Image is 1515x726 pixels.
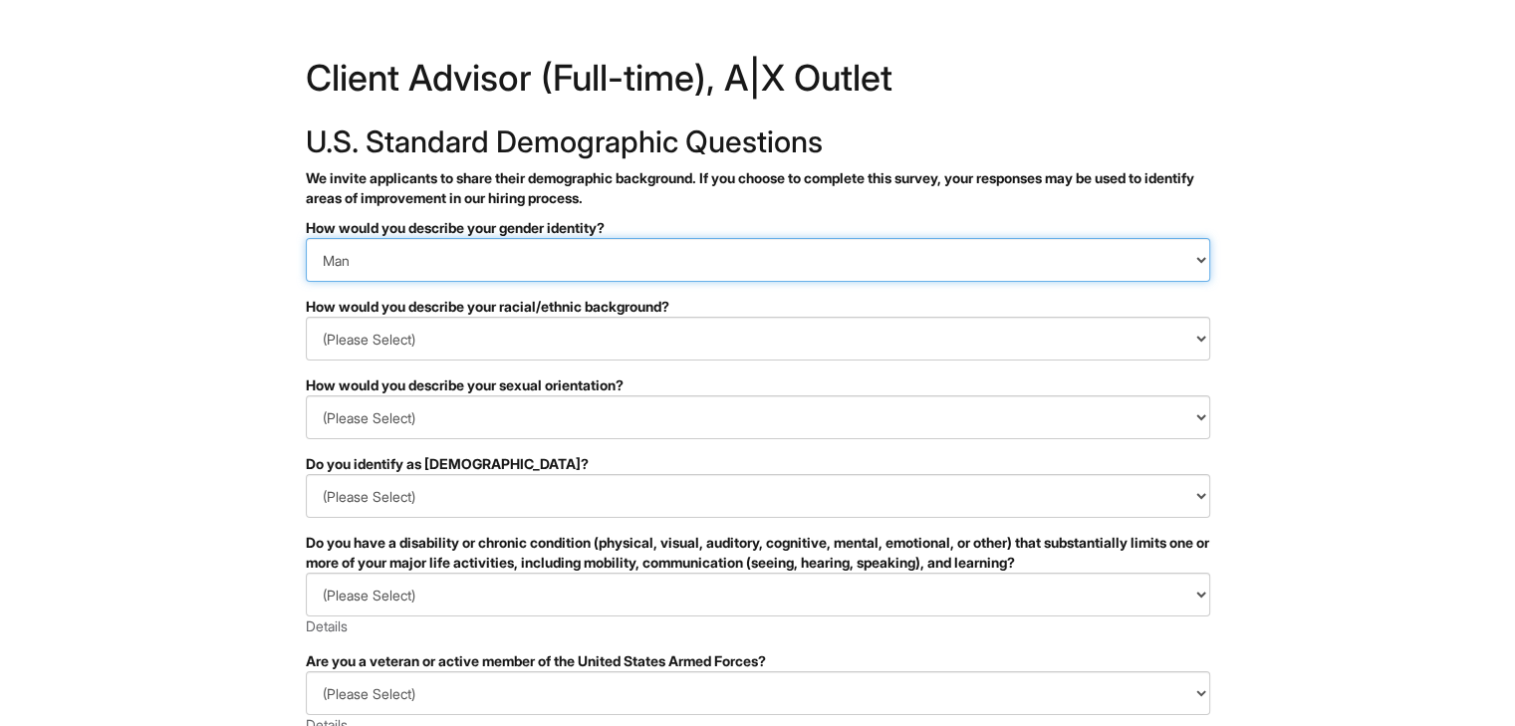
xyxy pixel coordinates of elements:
div: How would you describe your sexual orientation? [306,375,1210,395]
select: How would you describe your gender identity? [306,238,1210,282]
div: Are you a veteran or active member of the United States Armed Forces? [306,651,1210,671]
select: Do you have a disability or chronic condition (physical, visual, auditory, cognitive, mental, emo... [306,573,1210,616]
div: How would you describe your gender identity? [306,218,1210,238]
div: How would you describe your racial/ethnic background? [306,297,1210,317]
h1: Client Advisor (Full-time), A|X Outlet [306,60,1210,106]
div: Do you identify as [DEMOGRAPHIC_DATA]? [306,454,1210,474]
div: Do you have a disability or chronic condition (physical, visual, auditory, cognitive, mental, emo... [306,533,1210,573]
select: Do you identify as transgender? [306,474,1210,518]
select: How would you describe your sexual orientation? [306,395,1210,439]
select: How would you describe your racial/ethnic background? [306,317,1210,361]
p: We invite applicants to share their demographic background. If you choose to complete this survey... [306,168,1210,208]
h2: U.S. Standard Demographic Questions [306,125,1210,158]
a: Details [306,617,348,634]
select: Are you a veteran or active member of the United States Armed Forces? [306,671,1210,715]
